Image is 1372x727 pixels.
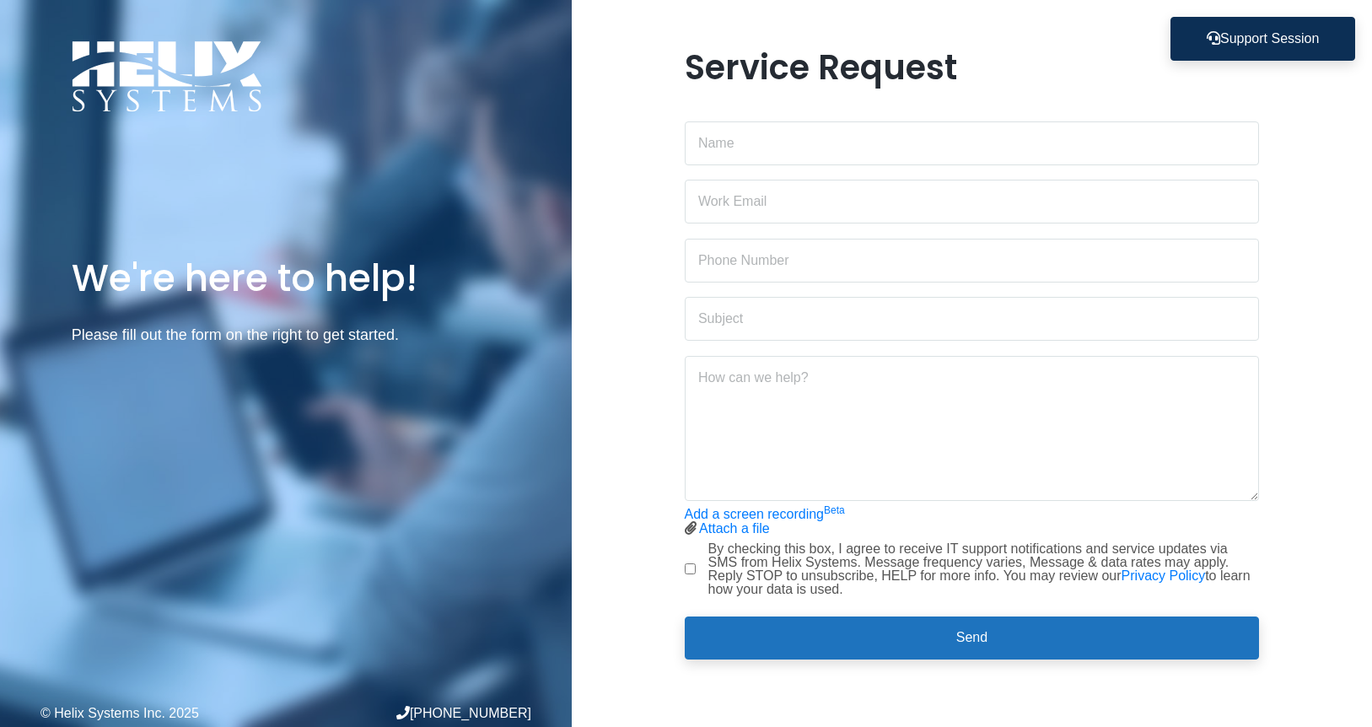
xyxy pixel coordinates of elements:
[72,40,262,112] img: Logo
[685,507,845,521] a: Add a screen recordingBeta
[685,617,1260,660] button: Send
[685,47,1260,88] h1: Service Request
[699,521,770,536] a: Attach a file
[685,180,1260,223] input: Work Email
[685,121,1260,165] input: Name
[1170,17,1355,61] button: Support Session
[72,254,500,302] h1: We're here to help!
[1122,568,1206,583] a: Privacy Policy
[72,323,500,347] p: Please fill out the form on the right to get started.
[40,707,286,720] div: © Helix Systems Inc. 2025
[286,706,531,720] div: [PHONE_NUMBER]
[708,542,1260,596] label: By checking this box, I agree to receive IT support notifications and service updates via SMS fro...
[685,297,1260,341] input: Subject
[824,504,845,516] sup: Beta
[685,239,1260,283] input: Phone Number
